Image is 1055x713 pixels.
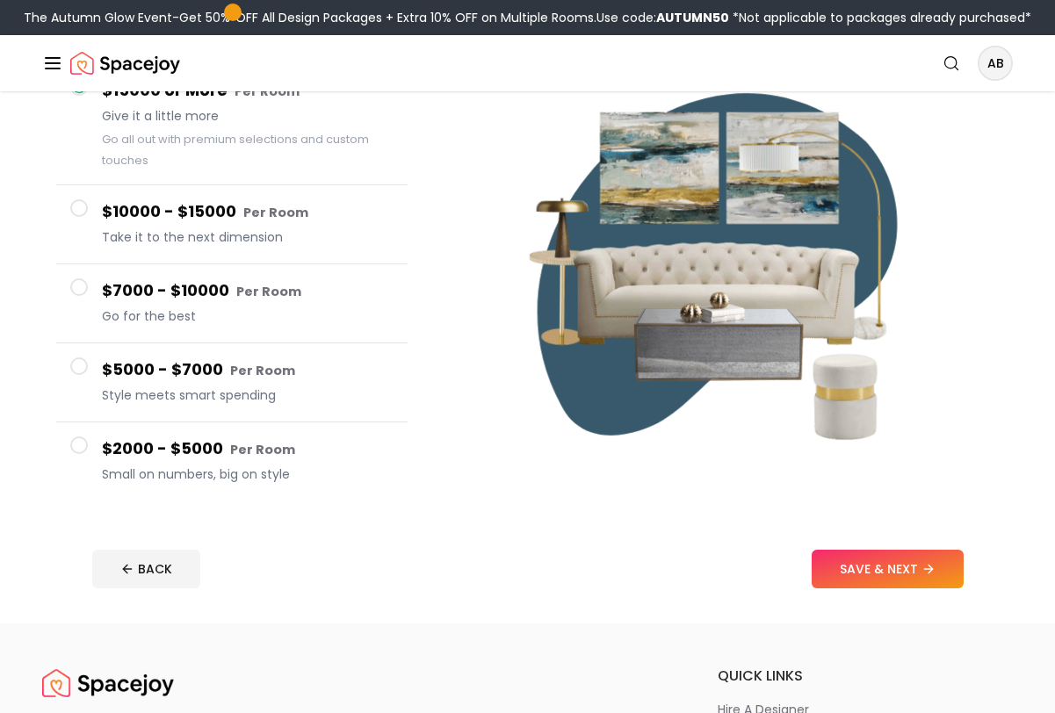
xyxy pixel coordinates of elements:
[596,9,729,26] span: Use code:
[102,228,394,246] span: Take it to the next dimension
[230,441,295,458] small: Per Room
[42,666,174,701] img: Spacejoy Logo
[56,64,408,185] button: $15000 or More Per RoomGive it a little moreGo all out with premium selections and custom touches
[92,550,200,588] button: BACK
[102,132,369,168] small: Go all out with premium selections and custom touches
[56,343,408,422] button: $5000 - $7000 Per RoomStyle meets smart spending
[102,357,394,383] h4: $5000 - $7000
[70,46,180,81] img: Spacejoy Logo
[243,204,308,221] small: Per Room
[24,9,1031,26] div: The Autumn Glow Event-Get 50% OFF All Design Packages + Extra 10% OFF on Multiple Rooms.
[979,47,1011,79] span: AB
[102,465,394,483] span: Small on numbers, big on style
[236,283,301,300] small: Per Room
[102,307,394,325] span: Go for the best
[42,666,174,701] a: Spacejoy
[42,35,1013,91] nav: Global
[56,185,408,264] button: $10000 - $15000 Per RoomTake it to the next dimension
[56,264,408,343] button: $7000 - $10000 Per RoomGo for the best
[102,436,394,462] h4: $2000 - $5000
[102,278,394,304] h4: $7000 - $10000
[978,46,1013,81] button: AB
[729,9,1031,26] span: *Not applicable to packages already purchased*
[718,666,1013,687] h6: quick links
[102,107,394,125] span: Give it a little more
[230,362,295,379] small: Per Room
[812,550,964,588] button: SAVE & NEXT
[102,199,394,225] h4: $10000 - $15000
[70,46,180,81] a: Spacejoy
[235,83,300,100] small: Per Room
[102,386,394,404] span: Style meets smart spending
[656,9,729,26] b: AUTUMN50
[56,422,408,501] button: $2000 - $5000 Per RoomSmall on numbers, big on style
